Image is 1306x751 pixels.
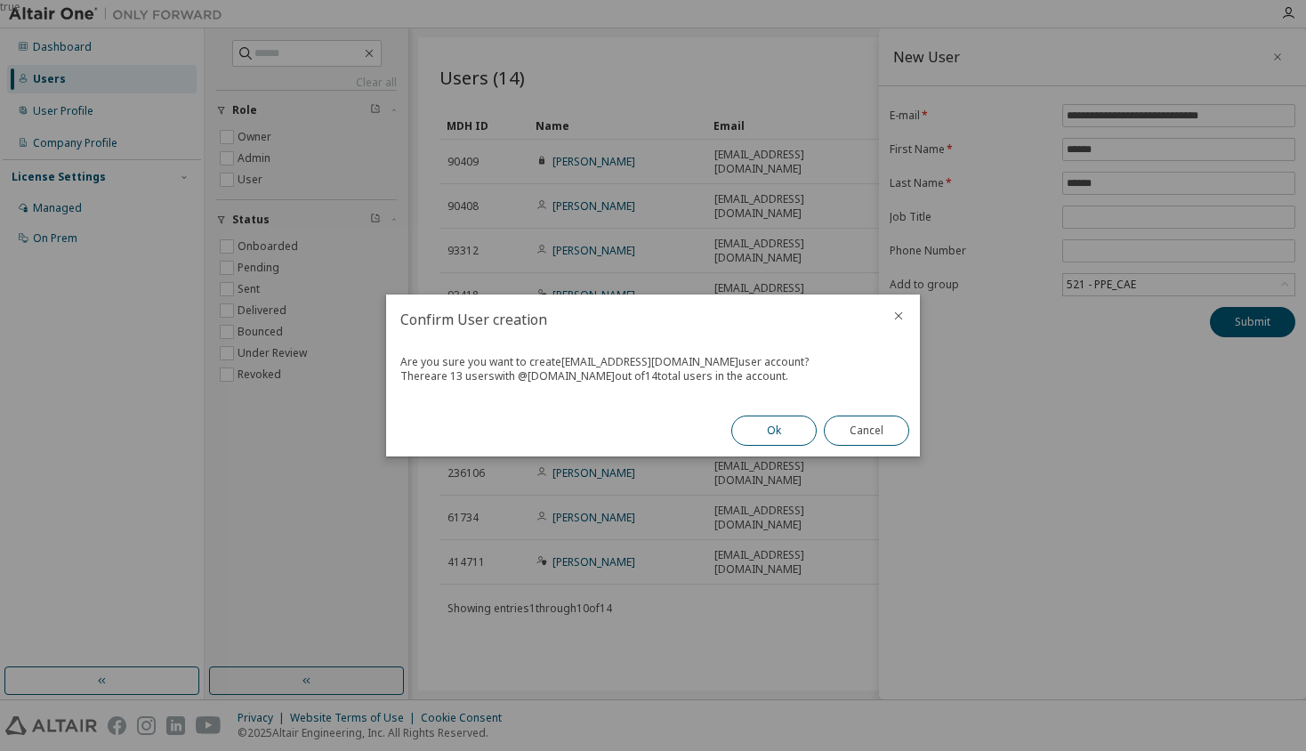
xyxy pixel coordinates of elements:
[824,416,909,446] button: Cancel
[400,369,906,384] div: There are 13 users with @ [DOMAIN_NAME] out of 14 total users in the account.
[386,295,877,344] h2: Confirm User creation
[400,355,906,369] div: Are you sure you want to create [EMAIL_ADDRESS][DOMAIN_NAME] user account?
[891,309,906,323] button: close
[731,416,817,446] button: Ok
